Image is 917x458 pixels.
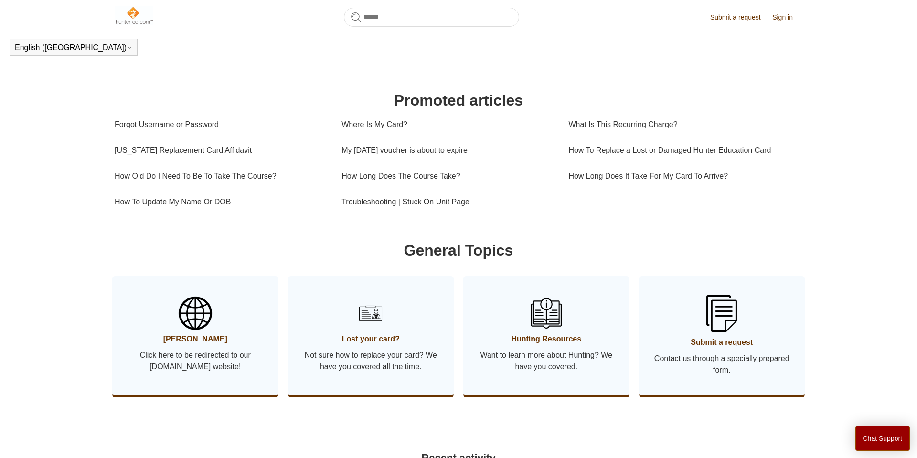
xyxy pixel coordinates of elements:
[772,12,802,22] a: Sign in
[463,276,629,395] a: Hunting Resources Want to learn more about Hunting? We have you covered.
[302,333,440,345] span: Lost your card?
[568,112,795,138] a: What Is This Recurring Charge?
[478,333,615,345] span: Hunting Resources
[115,189,327,215] a: How To Update My Name Or DOB
[115,89,802,112] h1: Promoted articles
[112,276,278,395] a: [PERSON_NAME] Click here to be redirected to our [DOMAIN_NAME] website!
[568,163,795,189] a: How Long Does It Take For My Card To Arrive?
[115,138,327,163] a: [US_STATE] Replacement Card Affidavit
[288,276,454,395] a: Lost your card? Not sure how to replace your card? We have you covered all the time.
[179,297,212,330] img: 01HZPCYSBW5AHTQ31RY2D2VRJS
[653,353,791,376] span: Contact us through a specially prepared form.
[568,138,795,163] a: How To Replace a Lost or Damaged Hunter Education Card
[355,298,386,329] img: 01HZPCYSH6ZB6VTWVB6HCD0F6B
[344,8,519,27] input: Search
[341,112,554,138] a: Where Is My Card?
[127,350,264,373] span: Click here to be redirected to our [DOMAIN_NAME] website!
[706,295,737,332] img: 01HZPCYSSKB2GCFG1V3YA1JVB9
[639,276,805,395] a: Submit a request Contact us through a specially prepared form.
[710,12,770,22] a: Submit a request
[653,337,791,348] span: Submit a request
[478,350,615,373] span: Want to learn more about Hunting? We have you covered.
[531,298,562,329] img: 01HZPCYSN9AJKKHAEXNV8VQ106
[115,163,327,189] a: How Old Do I Need To Be To Take The Course?
[127,333,264,345] span: [PERSON_NAME]
[341,163,554,189] a: How Long Does The Course Take?
[115,6,153,25] img: Hunter-Ed Help Center home page
[341,189,554,215] a: Troubleshooting | Stuck On Unit Page
[115,112,327,138] a: Forgot Username or Password
[115,239,802,262] h1: General Topics
[855,426,910,451] button: Chat Support
[15,43,132,52] button: English ([GEOGRAPHIC_DATA])
[341,138,554,163] a: My [DATE] voucher is about to expire
[302,350,440,373] span: Not sure how to replace your card? We have you covered all the time.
